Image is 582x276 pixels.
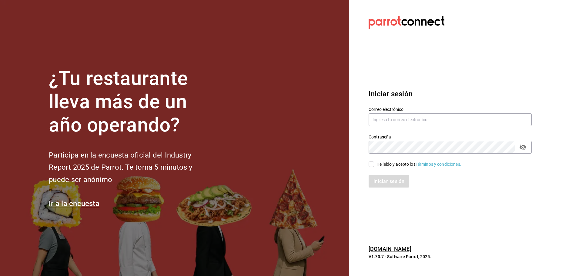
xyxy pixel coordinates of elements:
[518,142,528,152] button: campo de contraseña
[49,199,99,208] a: Ir a la encuesta
[416,162,461,167] a: Términos y condiciones.
[49,151,192,184] font: Participa en la encuesta oficial del Industry Report 2025 de Parrot. Te toma 5 minutos y puede se...
[369,246,411,252] a: [DOMAIN_NAME]
[369,113,532,126] input: Ingresa tu correo electrónico
[369,135,391,139] font: Contraseña
[376,162,416,167] font: He leído y acepto los
[369,107,403,112] font: Correo electrónico
[369,254,431,259] font: V1.70.7 - Software Parrot, 2025.
[369,90,413,98] font: Iniciar sesión
[49,67,188,136] font: ¿Tu restaurante lleva más de un año operando?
